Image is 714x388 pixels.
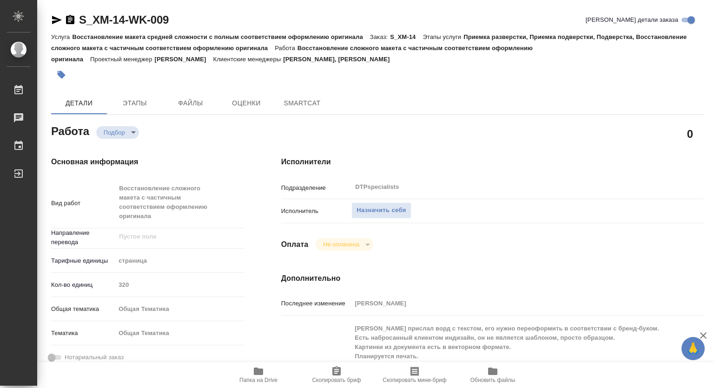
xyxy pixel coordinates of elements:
p: Проектный менеджер [90,56,154,63]
h4: Основная информация [51,156,244,168]
div: Подбор [316,238,373,251]
button: Скопировать ссылку для ЯМессенджера [51,14,62,26]
p: Подразделение [281,183,352,193]
h2: 0 [687,126,693,142]
span: Обновить файлы [470,377,516,383]
button: Добавить тэг [51,65,72,85]
button: Подбор [101,129,128,136]
p: Работа [275,45,297,52]
span: Оценки [224,97,269,109]
span: Папка на Drive [239,377,278,383]
span: Скопировать бриф [312,377,361,383]
span: Этапы [112,97,157,109]
h4: Дополнительно [281,273,704,284]
div: Подбор [96,126,139,139]
input: Пустое поле [351,297,668,310]
button: Обновить файлы [454,362,532,388]
p: Клиентские менеджеры [213,56,283,63]
p: Тарифные единицы [51,256,115,265]
button: Скопировать ссылку [65,14,76,26]
button: Папка на Drive [219,362,297,388]
h4: Оплата [281,239,309,250]
input: Пустое поле [118,231,222,242]
button: 🙏 [681,337,705,360]
span: Скопировать мини-бриф [383,377,446,383]
p: Общая тематика [51,304,115,314]
h2: Работа [51,122,89,139]
span: Назначить себя [357,205,406,216]
p: Последнее изменение [281,299,352,308]
p: Вид работ [51,199,115,208]
input: Пустое поле [115,278,244,291]
div: Общая Тематика [115,325,244,341]
p: S_XM-14 [390,33,423,40]
p: [PERSON_NAME] [155,56,213,63]
button: Назначить себя [351,202,411,219]
button: Скопировать мини-бриф [376,362,454,388]
button: Скопировать бриф [297,362,376,388]
p: Этапы услуги [423,33,463,40]
span: 🙏 [685,339,701,358]
span: Файлы [168,97,213,109]
button: Не оплачена [320,240,362,248]
span: [PERSON_NAME] детали заказа [586,15,678,25]
div: страница [115,253,244,269]
p: Восстановление макета средней сложности с полным соответствием оформлению оригинала [72,33,370,40]
p: Услуга [51,33,72,40]
span: Нотариальный заказ [65,353,124,362]
p: Кол-во единиц [51,280,115,290]
span: SmartCat [280,97,324,109]
h4: Исполнители [281,156,704,168]
a: S_XM-14-WK-009 [79,13,169,26]
div: Общая Тематика [115,301,244,317]
p: Исполнитель [281,207,352,216]
p: Заказ: [370,33,390,40]
span: Детали [57,97,101,109]
p: Направление перевода [51,228,115,247]
p: [PERSON_NAME], [PERSON_NAME] [283,56,397,63]
p: Тематика [51,329,115,338]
